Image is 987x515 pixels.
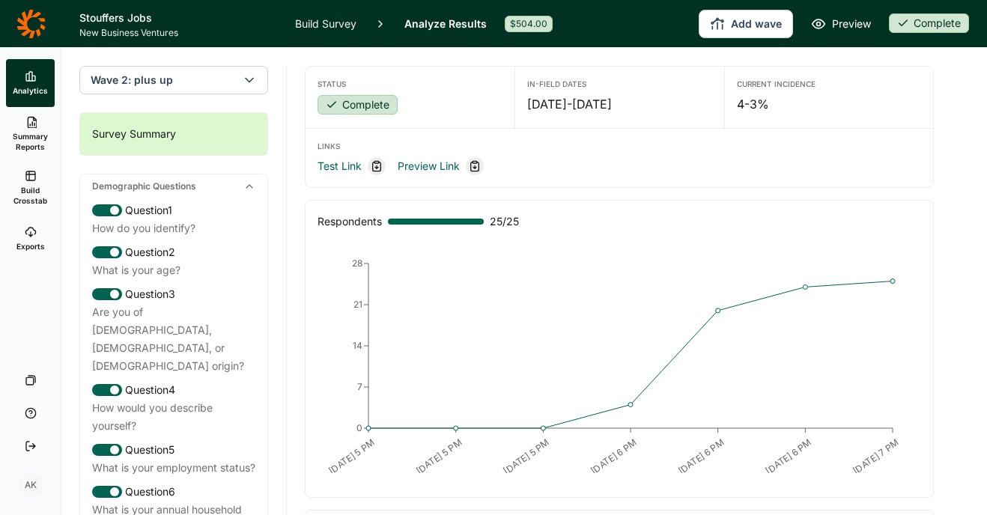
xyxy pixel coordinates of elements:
span: 25 / 25 [490,213,519,231]
tspan: 7 [357,381,362,392]
text: [DATE] 6 PM [763,436,813,476]
a: Summary Reports [6,107,55,161]
tspan: 14 [353,340,362,351]
span: Preview [832,15,871,33]
a: Test Link [318,157,362,175]
div: Current Incidence [737,79,921,89]
div: Copy link [466,157,484,175]
button: Wave 2: plus up [79,66,268,94]
tspan: 0 [356,422,362,433]
tspan: 28 [352,257,362,269]
a: Build Crosstab [6,161,55,215]
div: $504.00 [505,16,553,32]
span: Exports [16,241,45,252]
div: Demographic Questions [80,174,267,198]
div: Respondents [318,213,382,231]
div: 4-3% [737,95,921,113]
div: Status [318,79,502,89]
div: AK [19,473,43,497]
text: [DATE] 5 PM [501,436,551,476]
span: Wave 2: plus up [91,73,173,88]
div: What is your employment status? [92,459,255,477]
text: [DATE] 5 PM [327,436,377,476]
div: [DATE] - [DATE] [527,95,711,113]
text: [DATE] 7 PM [851,436,901,476]
div: Question 5 [92,441,255,459]
div: Question 1 [92,201,255,219]
h1: Stouffers Jobs [79,9,277,27]
span: New Business Ventures [79,27,277,39]
div: Are you of [DEMOGRAPHIC_DATA], [DEMOGRAPHIC_DATA], or [DEMOGRAPHIC_DATA] origin? [92,303,255,375]
text: [DATE] 6 PM [589,436,639,476]
span: Summary Reports [12,131,49,152]
div: Question 2 [92,243,255,261]
div: Copy link [368,157,386,175]
tspan: 21 [353,299,362,310]
span: Build Crosstab [12,185,49,206]
div: In-Field Dates [527,79,711,89]
div: Question 3 [92,285,255,303]
div: Question 4 [92,381,255,399]
div: How do you identify? [92,219,255,237]
text: [DATE] 6 PM [676,436,726,476]
button: Add wave [699,10,793,38]
a: Preview [811,15,871,33]
a: Preview Link [398,157,460,175]
span: Analytics [13,85,48,96]
a: Exports [6,215,55,263]
a: Analytics [6,59,55,107]
div: Survey Summary [80,113,267,155]
div: What is your age? [92,261,255,279]
div: Complete [889,13,969,33]
button: Complete [318,95,398,116]
div: Complete [318,95,398,115]
div: Question 6 [92,483,255,501]
button: Complete [889,13,969,34]
text: [DATE] 5 PM [414,436,464,476]
div: How would you describe yourself? [92,399,255,435]
div: Links [318,141,921,151]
